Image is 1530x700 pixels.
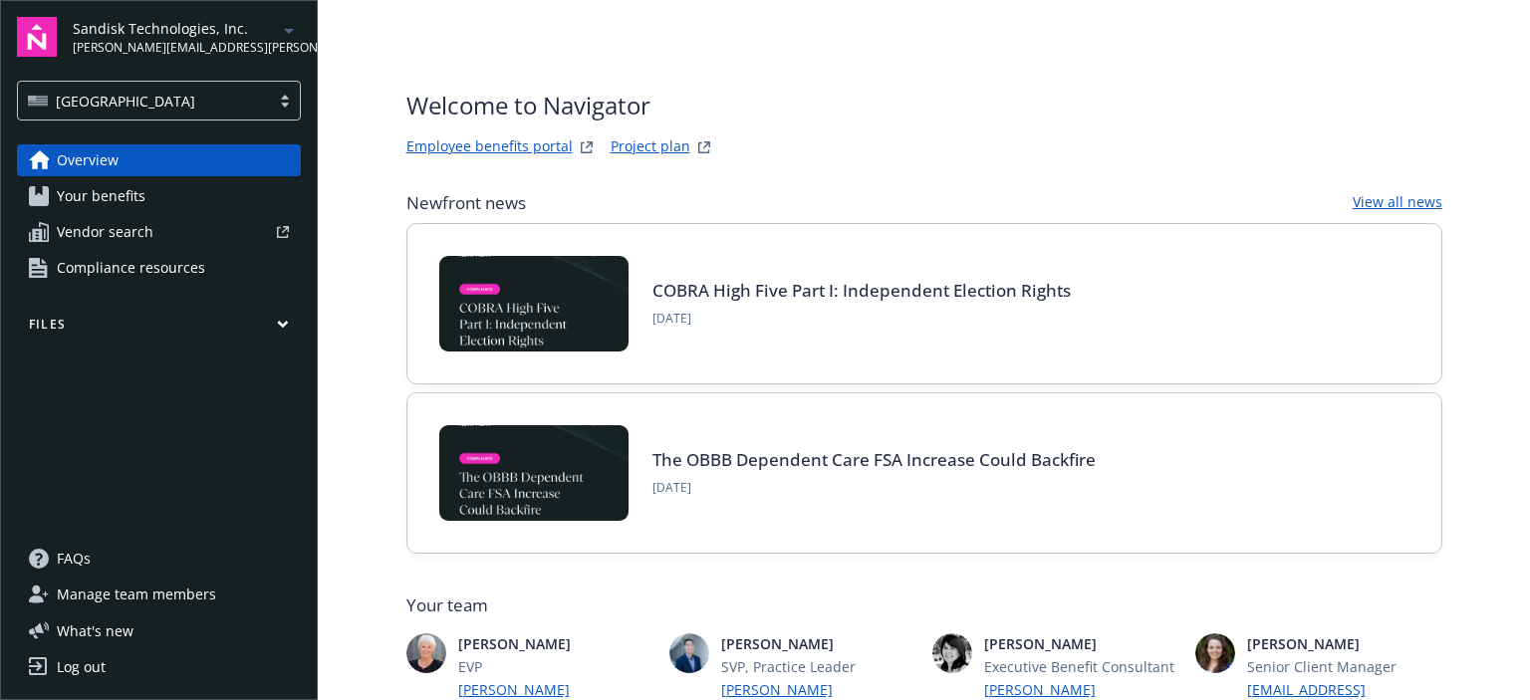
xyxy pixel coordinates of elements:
span: Your benefits [57,180,145,212]
span: EVP [458,656,653,677]
span: What ' s new [57,620,133,641]
img: photo [669,633,709,673]
a: striveWebsite [575,135,599,159]
span: [DATE] [652,479,1096,497]
span: Sandisk Technologies, Inc. [73,18,277,39]
a: projectPlanWebsite [692,135,716,159]
span: [DATE] [652,310,1071,328]
a: Project plan [611,135,690,159]
span: Senior Client Manager [1247,656,1442,677]
button: Files [17,316,301,341]
img: photo [406,633,446,673]
a: FAQs [17,543,301,575]
span: [PERSON_NAME] [1247,633,1442,654]
a: Compliance resources [17,252,301,284]
a: View all news [1353,191,1442,215]
span: [PERSON_NAME] [458,633,653,654]
a: Manage team members [17,579,301,610]
a: Employee benefits portal [406,135,573,159]
button: Sandisk Technologies, Inc.[PERSON_NAME][EMAIL_ADDRESS][PERSON_NAME][DOMAIN_NAME]arrowDropDown [73,17,301,57]
span: [PERSON_NAME][EMAIL_ADDRESS][PERSON_NAME][DOMAIN_NAME] [73,39,277,57]
span: FAQs [57,543,91,575]
span: Overview [57,144,119,176]
span: Your team [406,593,1442,617]
img: photo [932,633,972,673]
a: Overview [17,144,301,176]
span: Compliance resources [57,252,205,284]
a: arrowDropDown [277,18,301,42]
span: Vendor search [57,216,153,248]
button: What's new [17,620,165,641]
span: SVP, Practice Leader [721,656,916,677]
span: [GEOGRAPHIC_DATA] [56,91,195,112]
span: Welcome to Navigator [406,88,716,123]
img: navigator-logo.svg [17,17,57,57]
a: COBRA High Five Part I: Independent Election Rights [652,279,1071,302]
span: Newfront news [406,191,526,215]
img: photo [1195,633,1235,673]
span: [PERSON_NAME] [984,633,1179,654]
a: The OBBB Dependent Care FSA Increase Could Backfire [652,448,1096,471]
a: Your benefits [17,180,301,212]
span: Executive Benefit Consultant [984,656,1179,677]
div: Log out [57,651,106,683]
span: [PERSON_NAME] [721,633,916,654]
img: BLOG-Card Image - Compliance - COBRA High Five Pt 1 07-18-25.jpg [439,256,629,351]
img: BLOG-Card Image - Compliance - OBBB Dep Care FSA - 08-01-25.jpg [439,425,629,521]
a: Vendor search [17,216,301,248]
span: Manage team members [57,579,216,610]
span: [GEOGRAPHIC_DATA] [28,91,260,112]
